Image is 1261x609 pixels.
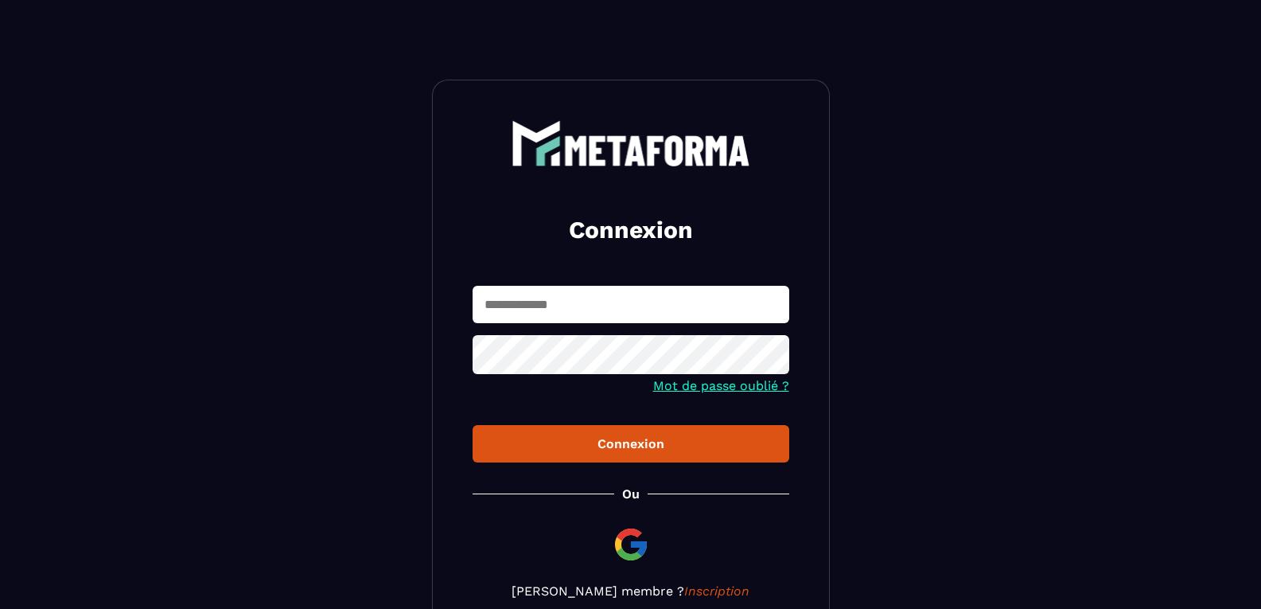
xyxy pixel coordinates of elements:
[473,425,789,463] button: Connexion
[612,525,650,564] img: google
[492,214,770,246] h2: Connexion
[473,120,789,166] a: logo
[473,584,789,599] p: [PERSON_NAME] membre ?
[485,436,776,451] div: Connexion
[684,584,749,599] a: Inscription
[512,120,750,166] img: logo
[653,378,789,393] a: Mot de passe oublié ?
[622,486,640,502] p: Ou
